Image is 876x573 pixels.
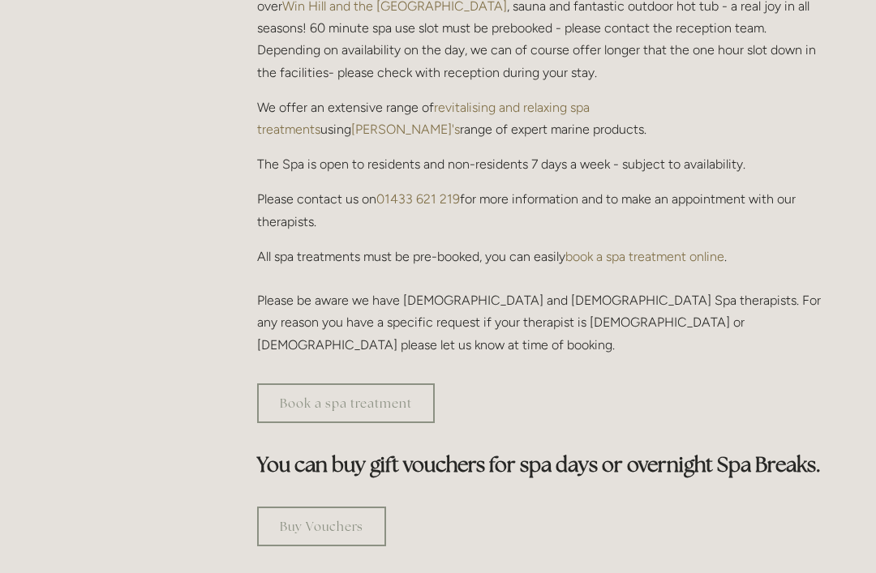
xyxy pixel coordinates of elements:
a: 01433 621 219 [376,191,460,207]
strong: You can buy gift vouchers for spa days or overnight Spa Breaks. [257,451,821,477]
a: Book a spa treatment [257,383,435,423]
p: The Spa is open to residents and non-residents 7 days a week - subject to availability. [257,153,826,175]
p: All spa treatments must be pre-booked, you can easily . Please be aware we have [DEMOGRAPHIC_DATA... [257,246,826,356]
p: Please contact us on for more information and to make an appointment with our therapists. [257,188,826,232]
a: Buy Vouchers [257,507,386,546]
a: book a spa treatment online [565,249,724,264]
p: We offer an extensive range of using range of expert marine products. [257,96,826,140]
a: [PERSON_NAME]'s [351,122,460,137]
